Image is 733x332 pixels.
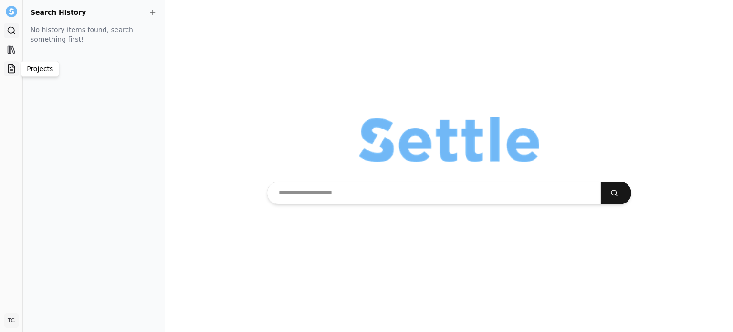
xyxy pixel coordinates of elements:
[31,8,157,17] h2: Search History
[359,117,539,162] img: Organization logo
[4,61,19,76] a: Projects
[4,4,19,19] button: Settle
[4,23,19,38] a: Search
[31,25,149,44] p: No history items found, search something first!
[21,61,59,77] div: Projects
[4,42,19,57] a: Library
[6,6,17,17] img: Settle
[4,313,19,328] button: TC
